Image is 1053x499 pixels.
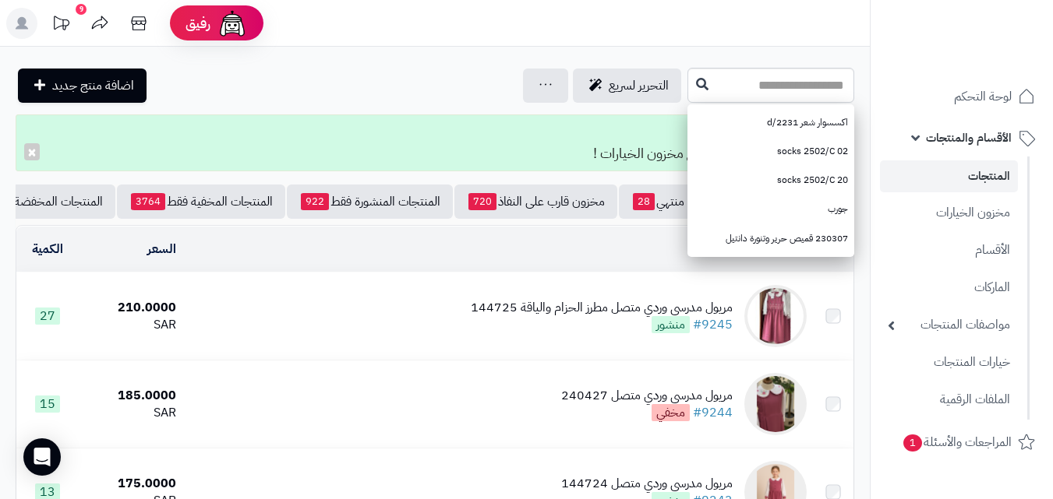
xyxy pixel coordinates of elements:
[32,240,63,258] a: الكمية
[35,395,60,413] span: 15
[561,387,733,405] div: مريول مدرسي وردي متصل 240427
[24,143,40,160] button: ×
[687,108,854,137] a: اكسسوار شعر 2231/d
[131,193,165,210] span: 3764
[217,8,248,39] img: ai-face.png
[693,315,733,334] a: #9245
[573,69,681,103] a: التحرير لسريع
[687,224,854,253] a: 230307 قميص حرير وتنورة دانتيل
[880,346,1018,379] a: خيارات المنتجات
[117,184,285,219] a: المنتجات المخفية فقط3764
[287,184,453,219] a: المنتجات المنشورة فقط922
[880,271,1018,304] a: الماركات
[954,86,1012,107] span: لوحة التحكم
[16,114,854,171] div: تم التعديل! تمت تحديث مخزون المنتج مع مخزون الخيارات !
[76,4,87,15] div: 9
[693,403,733,422] a: #9244
[186,14,210,33] span: رفيق
[880,423,1044,461] a: المراجعات والأسئلة1
[947,12,1038,44] img: logo-2.png
[18,69,147,103] a: اضافة منتج جديد
[561,475,733,493] div: مريول مدرسي وردي متصل 144724
[301,193,329,210] span: 922
[880,196,1018,230] a: مخزون الخيارات
[880,234,1018,267] a: الأقسام
[147,240,176,258] a: السعر
[471,299,733,317] div: مريول مدرسي وردي متصل مطرز الحزام والياقة 144725
[652,316,690,333] span: منشور
[633,193,655,210] span: 28
[86,475,176,493] div: 175.0000
[468,193,496,210] span: 720
[23,438,61,476] div: Open Intercom Messenger
[926,127,1012,149] span: الأقسام والمنتجات
[880,308,1018,342] a: مواصفات المنتجات
[86,404,176,422] div: SAR
[52,76,134,95] span: اضافة منتج جديد
[652,404,690,421] span: مخفي
[86,299,176,317] div: 210.0000
[609,76,669,95] span: التحرير لسريع
[86,387,176,405] div: 185.0000
[880,383,1018,416] a: الملفات الرقمية
[687,195,854,223] a: جورب
[687,137,854,166] a: socks 2502/C 02
[880,160,1018,192] a: المنتجات
[35,307,60,325] span: 27
[903,434,923,452] span: 1
[86,316,176,334] div: SAR
[744,373,807,435] img: مريول مدرسي وردي متصل 240427
[454,184,617,219] a: مخزون قارب على النفاذ720
[619,184,733,219] a: مخزون منتهي28
[880,78,1044,115] a: لوحة التحكم
[902,431,1012,453] span: المراجعات والأسئلة
[41,8,80,43] a: تحديثات المنصة
[687,166,854,195] a: socks 2502/C 20
[744,285,807,347] img: مريول مدرسي وردي متصل مطرز الحزام والياقة 144725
